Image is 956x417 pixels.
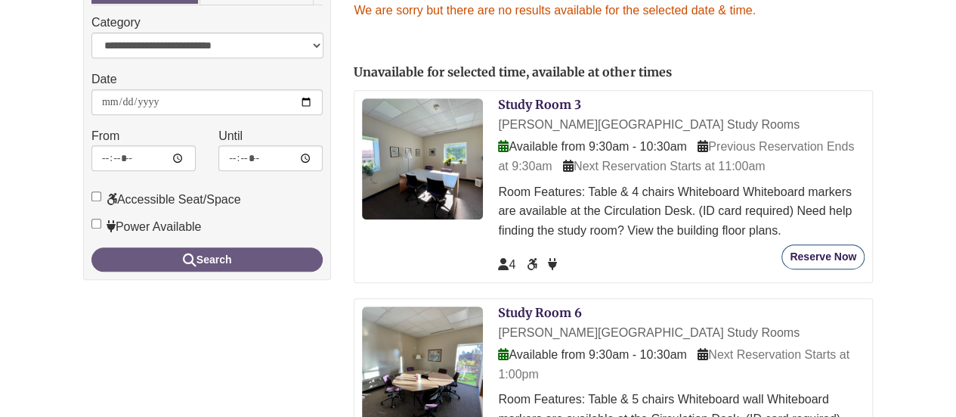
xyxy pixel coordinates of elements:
[354,66,873,79] h2: Unavailable for selected time, available at other times
[91,219,101,229] input: Power Available
[527,258,540,271] span: Accessible Seat/Space
[498,182,865,241] div: Room Features: Table & 4 chairs Whiteboard Whiteboard markers are available at the Circulation De...
[218,126,243,146] label: Until
[548,258,557,271] span: Power Available
[498,97,581,112] a: Study Room 3
[498,305,582,320] a: Study Room 6
[91,247,323,272] button: Search
[498,323,865,343] div: [PERSON_NAME][GEOGRAPHIC_DATA] Study Rooms
[91,13,141,33] label: Category
[91,191,101,201] input: Accessible Seat/Space
[91,190,241,210] label: Accessible Seat/Space
[91,217,202,237] label: Power Available
[354,1,873,20] p: We are sorry but there are no results available for the selected date & time.
[498,140,686,153] span: Available from 9:30am - 10:30am
[498,348,686,361] span: Available from 9:30am - 10:30am
[781,244,865,269] button: Reserve Now
[91,70,117,89] label: Date
[498,115,865,135] div: [PERSON_NAME][GEOGRAPHIC_DATA] Study Rooms
[362,98,483,219] img: Study Room 3
[563,160,765,173] span: Next Reservation Starts at 11:00am
[91,126,119,146] label: From
[498,258,515,271] span: The capacity of this space
[498,348,849,381] span: Next Reservation Starts at 1:00pm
